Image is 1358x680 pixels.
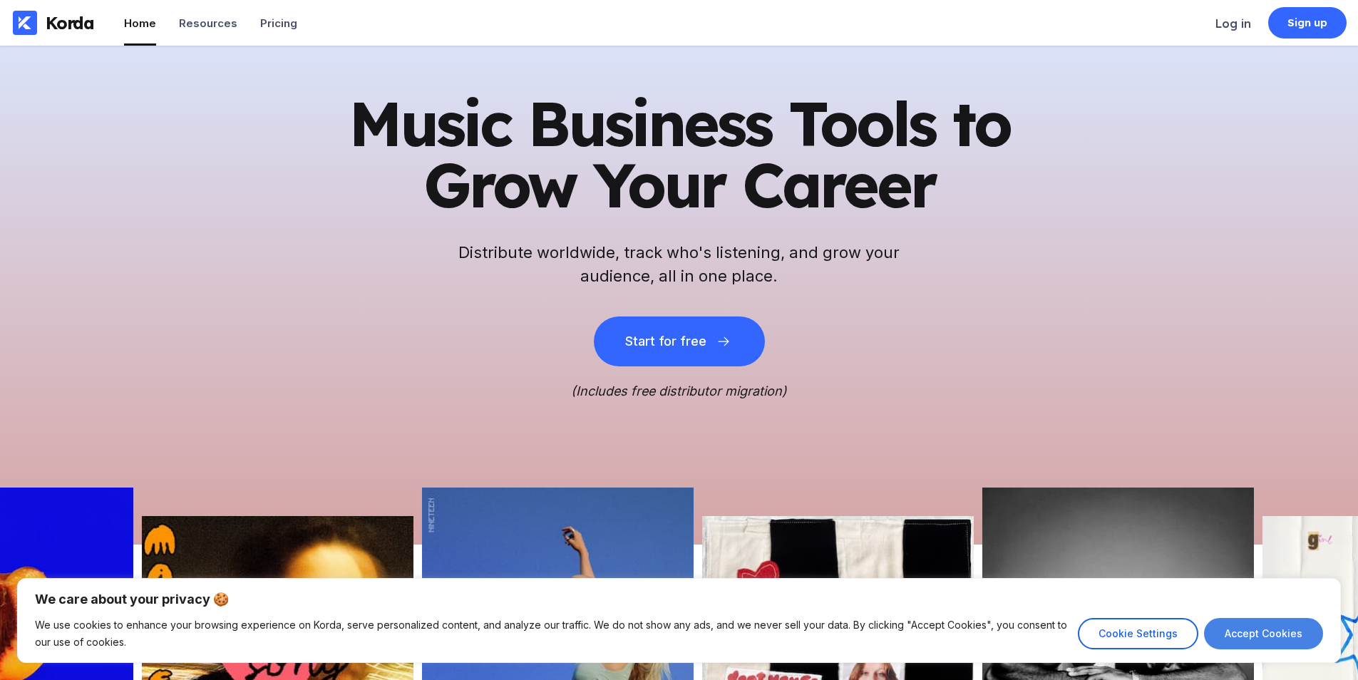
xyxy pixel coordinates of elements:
[625,334,706,349] div: Start for free
[451,241,907,288] h2: Distribute worldwide, track who's listening, and grow your audience, all in one place.
[179,16,237,30] div: Resources
[1268,7,1347,38] a: Sign up
[1215,16,1251,31] div: Log in
[1287,16,1328,30] div: Sign up
[260,16,297,30] div: Pricing
[594,316,765,366] button: Start for free
[46,12,94,34] div: Korda
[330,93,1029,215] h1: Music Business Tools to Grow Your Career
[1078,618,1198,649] button: Cookie Settings
[35,591,1323,608] p: We care about your privacy 🍪
[35,617,1067,651] p: We use cookies to enhance your browsing experience on Korda, serve personalized content, and anal...
[1204,618,1323,649] button: Accept Cookies
[124,16,156,30] div: Home
[571,383,787,398] i: (Includes free distributor migration)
